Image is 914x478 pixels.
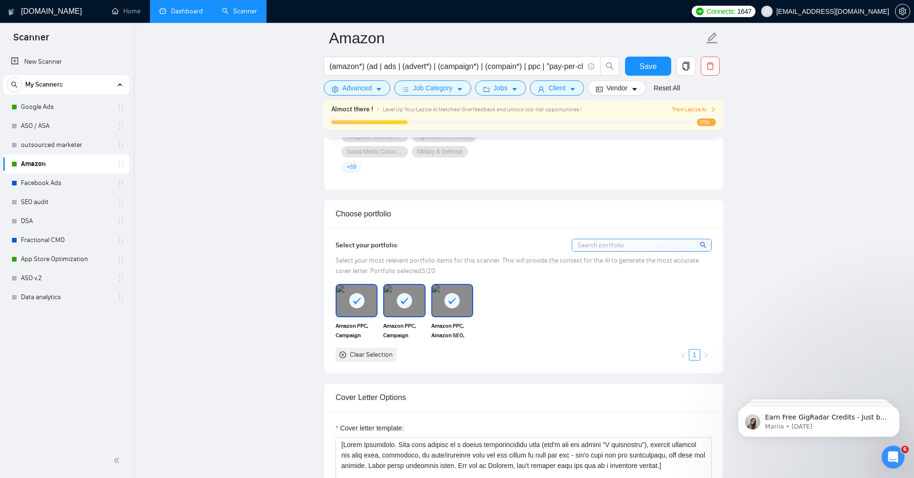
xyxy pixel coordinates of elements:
img: logo [8,4,15,20]
span: holder [117,103,125,111]
span: edit [706,32,718,44]
span: copy [677,62,695,70]
span: Vendor [606,83,627,93]
a: dashboardDashboard [159,7,203,15]
a: Reset All [654,83,680,93]
a: Facebook Ads [21,174,111,193]
button: right [700,349,712,361]
span: Amazon PPC, Campaign Optimization, Amazon Pay Per Click Advertising [336,321,378,340]
span: holder [117,217,125,225]
span: Scanner [6,30,57,50]
span: Job Category [413,83,452,93]
div: Cover Letter Options [336,384,712,411]
span: holder [117,122,125,130]
span: Save [639,60,656,72]
span: Select your portfolio: [336,241,399,249]
button: search [600,57,619,76]
span: holder [117,198,125,206]
span: caret-down [457,86,463,93]
a: SEO audit [21,193,111,212]
div: Clear Selection [350,350,393,360]
a: Data analytics [21,288,111,307]
span: Military & Defense [417,148,463,156]
span: Level Up Your Laziza AI Matches! Give feedback and unlock top-tier opportunities ! [383,106,582,113]
input: Search portfolio [572,239,711,251]
a: outsourced marketer [21,136,111,155]
span: left [680,352,686,358]
span: double-left [113,456,123,465]
span: Connects: [706,6,735,17]
span: close-circle [339,351,346,358]
a: ASO v.2 [21,269,111,288]
span: holder [117,236,125,244]
span: search [700,240,708,250]
button: idcardVendorcaret-down [588,80,646,96]
span: right [703,352,709,358]
button: Train Laziza AI [672,105,716,114]
li: New Scanner [3,52,129,71]
button: userClientcaret-down [530,80,584,96]
button: folderJobscaret-down [475,80,527,96]
span: holder [117,274,125,282]
span: bars [402,86,409,93]
a: ASO / ASA [21,117,111,136]
button: barsJob Categorycaret-down [394,80,471,96]
span: caret-down [631,86,638,93]
span: search [601,62,619,70]
span: right [710,107,716,112]
a: homeHome [112,7,140,15]
label: Cover letter template: [336,423,404,433]
span: holder [117,141,125,149]
button: setting [895,4,910,19]
button: Save [625,57,671,76]
span: holder [117,160,125,168]
span: My Scanners [25,75,63,94]
span: holder [117,179,125,187]
span: caret-down [511,86,518,93]
span: caret-down [376,86,382,93]
span: Advanced [342,83,372,93]
a: 1 [689,350,700,360]
a: New Scanner [11,52,122,71]
span: + 69 [347,163,356,171]
span: user [764,8,770,15]
span: folder [483,86,490,93]
a: Fractional CMO [21,231,111,250]
a: searchScanner [222,7,257,15]
button: left [677,349,689,361]
span: idcard [596,86,603,93]
span: holder [117,255,125,263]
span: 21% [697,118,716,126]
a: App Store Optimization [21,250,111,269]
li: My Scanners [3,75,129,307]
span: Select your most relevant portfolio items for this scanner. This will provide the context for the... [336,256,699,275]
a: Amazon [21,155,111,174]
span: info-circle [588,63,594,69]
li: Previous Page [677,349,689,361]
li: Next Page [700,349,712,361]
input: Scanner name... [329,26,704,50]
span: Social Media Carousel [347,148,403,156]
iframe: Intercom live chat [882,446,904,468]
span: Amazon PPC, Amazon SEO, Campaign Management, Pay Per Click Advertising [431,321,473,340]
button: settingAdvancedcaret-down [324,80,390,96]
a: Google Ads [21,98,111,117]
div: Choose portfolio [336,200,712,227]
span: Amazon PPC, Campaign Management & Optimization, Amazon Seller Central [383,321,425,340]
span: holder [117,293,125,301]
input: Search Freelance Jobs... [329,60,584,72]
a: DSA [21,212,111,231]
li: 1 [689,349,700,361]
span: Almost there ! [331,104,373,115]
iframe: Intercom notifications message [724,386,914,452]
span: user [538,86,545,93]
button: copy [676,57,695,76]
img: upwork-logo.png [696,8,704,15]
span: setting [895,8,910,15]
span: 6 [901,446,909,453]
